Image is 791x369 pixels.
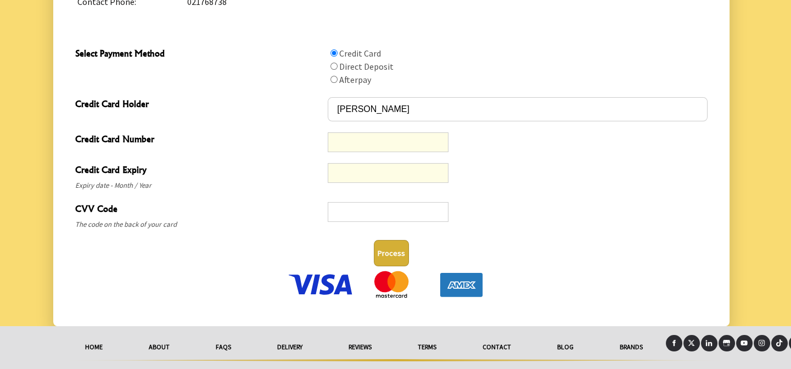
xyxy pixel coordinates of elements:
label: Afterpay [339,74,371,85]
a: delivery [254,335,326,359]
iframe: Secure CVC input frame [333,207,444,217]
a: Youtube [736,335,753,351]
a: Blog [534,335,597,359]
span: Credit Card Expiry [75,163,323,179]
label: Credit Card [339,48,381,59]
iframe: Secure card number input frame [333,137,444,148]
a: Terms [395,335,459,359]
a: HOME [62,335,126,359]
img: We Accept Visa [287,271,355,298]
iframe: Secure expiration date input frame [333,168,444,178]
button: Process [374,240,409,266]
a: Brands [597,335,666,359]
span: Credit Card Number [75,132,323,148]
input: Select Payment Method [330,76,338,83]
input: Select Payment Method [330,49,338,57]
a: LinkedIn [701,335,717,351]
span: CVV Code [75,202,323,218]
span: Select Payment Method [75,47,323,63]
span: The code on the back of your card [75,218,323,231]
img: We Accept MasterCard [357,271,425,298]
a: reviews [326,335,395,359]
a: Facebook [666,335,682,351]
a: X (Twitter) [683,335,700,351]
a: About [126,335,193,359]
label: Direct Deposit [339,61,394,72]
span: Credit Card Holder [75,97,323,113]
a: FAQs [193,335,254,359]
input: Credit Card Holder [328,97,707,121]
a: Contact [459,335,534,359]
a: Tiktok [771,335,788,351]
a: Instagram [754,335,770,351]
span: Expiry date - Month / Year [75,179,323,192]
input: Select Payment Method [330,63,338,70]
